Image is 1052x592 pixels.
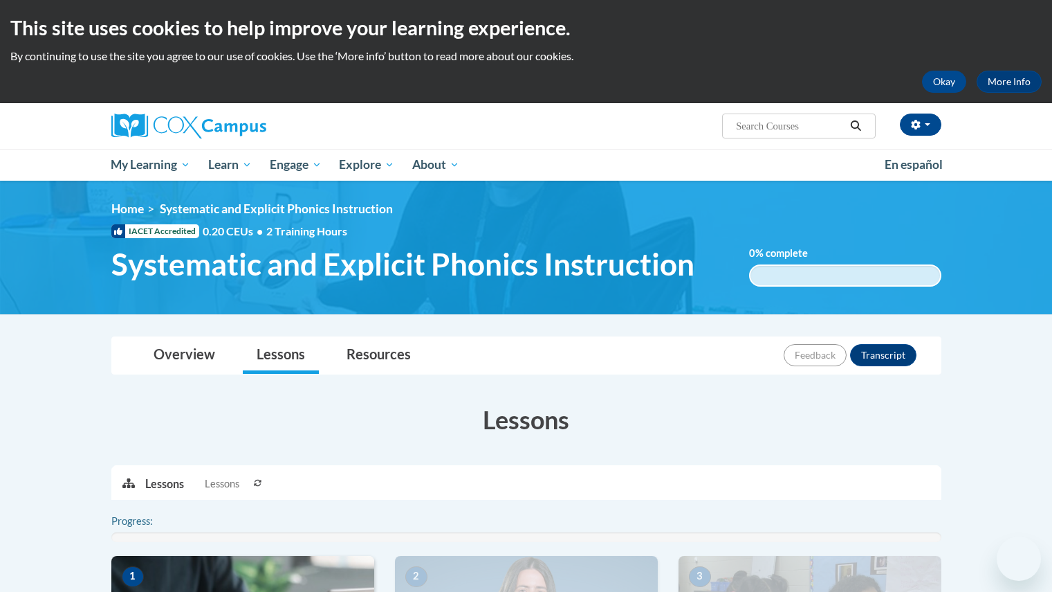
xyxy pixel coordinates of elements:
[749,247,755,259] span: 0
[111,114,374,138] a: Cox Campus
[403,149,468,181] a: About
[199,149,261,181] a: Learn
[784,344,847,366] button: Feedback
[160,201,393,216] span: Systematic and Explicit Phonics Instruction
[749,246,829,261] label: % complete
[205,476,239,492] span: Lessons
[111,402,941,437] h3: Lessons
[845,118,866,134] button: Search
[208,156,252,173] span: Learn
[689,566,711,587] span: 3
[261,149,331,181] a: Engage
[885,157,943,172] span: En español
[257,224,263,237] span: •
[900,114,941,136] button: Account Settings
[405,566,427,587] span: 2
[140,337,229,374] a: Overview
[876,150,952,179] a: En español
[333,337,425,374] a: Resources
[10,48,1042,64] p: By continuing to use the site you agree to our use of cookies. Use the ‘More info’ button to read...
[412,156,459,173] span: About
[270,156,322,173] span: Engage
[10,14,1042,42] h2: This site uses cookies to help improve your learning experience.
[145,476,184,492] p: Lessons
[111,514,191,529] label: Progress:
[922,71,966,93] button: Okay
[102,149,200,181] a: My Learning
[243,337,319,374] a: Lessons
[111,156,190,173] span: My Learning
[850,344,916,366] button: Transcript
[997,537,1041,581] iframe: Button to launch messaging window
[122,566,144,587] span: 1
[203,224,266,239] span: 0.20 CEUs
[977,71,1042,93] a: More Info
[111,114,266,138] img: Cox Campus
[266,224,347,237] span: 2 Training Hours
[111,246,694,282] span: Systematic and Explicit Phonics Instruction
[111,224,199,238] span: IACET Accredited
[91,149,962,181] div: Main menu
[339,156,394,173] span: Explore
[735,118,845,134] input: Search Courses
[330,149,403,181] a: Explore
[111,201,144,216] a: Home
